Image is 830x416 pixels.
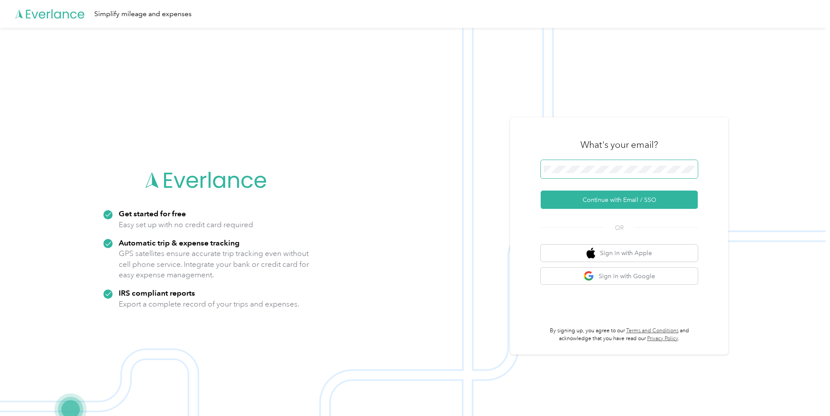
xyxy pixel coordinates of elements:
a: Terms and Conditions [626,327,679,334]
a: Privacy Policy [647,335,678,342]
strong: IRS compliant reports [119,288,195,297]
h3: What's your email? [580,139,658,151]
img: google logo [583,271,594,282]
div: Simplify mileage and expenses [94,9,192,20]
span: OR [604,223,635,232]
button: Continue with Email / SSO [541,191,698,209]
strong: Automatic trip & expense tracking [119,238,240,247]
p: By signing up, you agree to our and acknowledge that you have read our . [541,327,698,342]
button: google logoSign in with Google [541,268,698,285]
img: apple logo [586,248,595,259]
p: GPS satellites ensure accurate trip tracking even without cell phone service. Integrate your bank... [119,248,309,280]
strong: Get started for free [119,209,186,218]
p: Export a complete record of your trips and expenses. [119,299,299,310]
p: Easy set up with no credit card required [119,219,253,230]
button: apple logoSign in with Apple [541,245,698,262]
